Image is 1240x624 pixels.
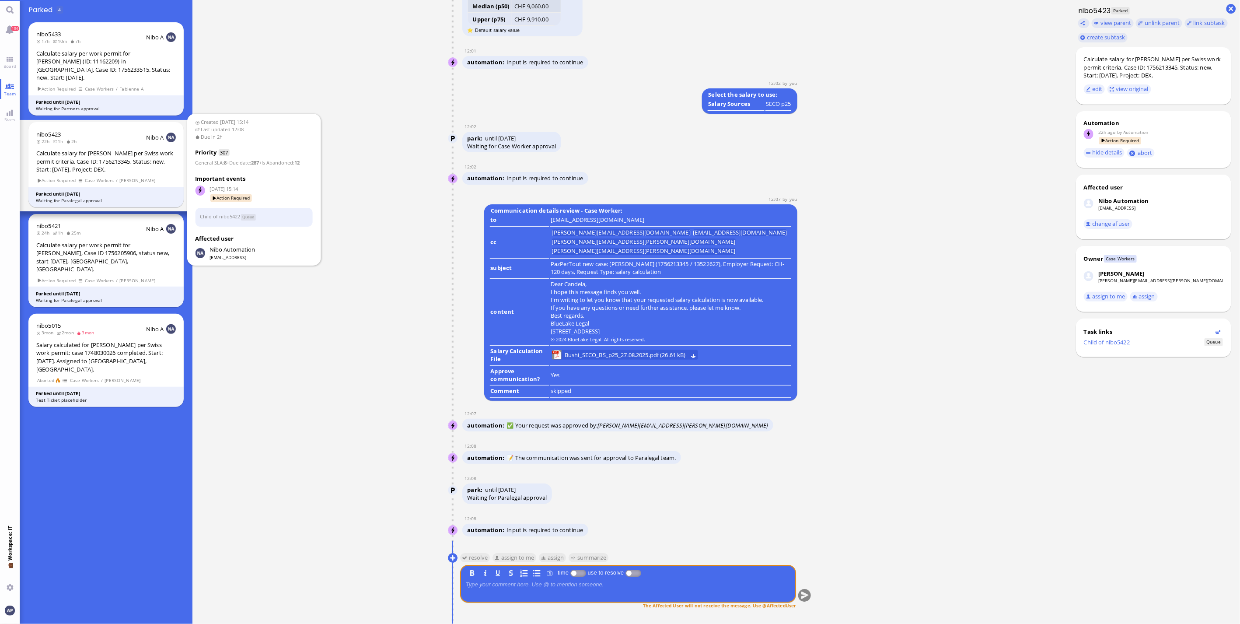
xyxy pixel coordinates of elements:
[36,222,61,230] a: nibo5421
[195,235,313,243] h3: Affected user
[539,553,566,562] button: assign
[465,475,479,481] span: 12:08
[77,330,97,336] span: 3mon
[37,377,54,384] span: Aborted
[1084,338,1130,346] a: Child of nibo5422
[115,85,118,93] span: /
[115,177,118,184] span: /
[166,32,176,42] img: NA
[468,568,477,578] button: B
[490,259,549,279] td: subject
[551,288,791,304] p: I hope this message finds you well. I'm writing to let you know that your requested salary calcul...
[195,248,205,258] img: Nibo Automation
[66,230,84,236] span: 25m
[480,568,490,578] button: I
[101,377,103,384] span: /
[468,27,520,33] small: ⭐ Default salary value
[598,421,768,429] i: [PERSON_NAME][EMAIL_ADDRESS][PERSON_NAME][DOMAIN_NAME]
[493,553,537,562] button: assign to me
[66,138,80,144] span: 2h
[490,367,549,386] td: Approve communication?
[1104,255,1137,263] span: Case Workers
[36,322,61,330] a: nibo5015
[210,186,313,193] span: [DATE] 15:14
[485,486,497,494] span: until
[493,568,503,578] button: U
[119,85,144,93] span: Fabienne A
[693,229,787,236] li: [EMAIL_ADDRESS][DOMAIN_NAME]
[507,421,768,429] span: ✅ Your request was approved by:
[36,30,61,38] a: nibo5433
[551,312,791,335] p: Best regards, BlueLake Legal [STREET_ADDRESS]
[468,134,485,142] span: park
[506,568,516,578] button: S
[507,58,583,66] span: Input is required to continue
[219,149,229,156] span: 307
[766,100,791,108] div: undefined
[468,486,485,494] span: park
[551,371,559,379] span: Yes
[1117,129,1122,135] span: by
[1078,18,1090,28] button: Copy ticket nibo5423 link to clipboard
[84,85,114,93] span: Case Workers
[569,553,609,562] button: summarize
[37,177,76,184] span: Action Required
[36,197,176,204] div: Waiting for Paralegal approval
[36,130,61,138] a: nibo5423
[465,515,479,522] span: 12:08
[490,228,549,259] td: cc
[227,159,259,166] span: :
[473,15,505,23] strong: Upper (p75)
[1078,33,1128,42] button: create subtask
[552,248,736,255] li: [PERSON_NAME][EMAIL_ADDRESS][PERSON_NAME][DOMAIN_NAME]
[70,377,99,384] span: Case Workers
[465,48,479,54] span: 12:01
[2,116,17,123] span: Stats
[1076,6,1111,16] h1: nibo5423
[294,159,300,166] strong: 12
[36,241,176,273] div: Calculate salary per work permit for [PERSON_NAME], Case ID 1756205906, status new, start [DATE],...
[552,350,698,360] lob-view: Bushi_SECO_BS_p25_27.08.2025.pdf (26.61 kB)
[691,352,696,358] button: Download Bushi_SECO_BS_p25_27.08.2025.pdf
[210,254,255,260] span: [EMAIL_ADDRESS]
[195,126,313,133] span: Last updated 12:08
[468,526,507,534] span: automation
[1084,255,1104,263] div: Owner
[56,330,77,336] span: 2mon
[783,80,790,86] span: by
[259,159,262,166] span: +
[84,277,114,284] span: Case Workers
[84,177,114,184] span: Case Workers
[570,569,586,576] p-inputswitch: Log time spent
[507,174,583,182] span: Input is required to continue
[1124,129,1149,135] span: automation@bluelakelegal.com
[7,561,13,581] span: 💼 Workspace: IT
[1194,19,1226,27] span: link subtask
[146,33,164,41] span: Nibo A
[563,350,688,360] a: View Bushi_SECO_BS_p25_27.08.2025.pdf
[708,99,765,111] td: Salary Sources
[789,80,797,86] span: anand.pazhenkottil@bluelakelegal.com
[490,386,549,398] td: Comment
[1107,84,1151,94] button: view original
[490,280,549,346] td: content
[36,191,176,197] div: Parked until [DATE]
[115,277,118,284] span: /
[707,89,779,100] b: Select the salary to use:
[586,569,625,576] label: use to resolve
[36,230,52,236] span: 24h
[551,387,572,395] span: skipped
[769,196,783,202] span: 12:07
[1084,55,1223,80] div: Calculate salary for [PERSON_NAME] per Swiss work permit criteria. Case ID: 1756213345, Status: n...
[556,569,571,576] label: time
[210,245,255,254] span: automation@nibo.ai
[468,58,507,66] span: automation
[146,225,164,233] span: Nibo A
[551,280,791,288] p: Dear Candela,
[262,159,293,166] span: Is Abandoned
[552,350,562,360] img: Bushi_SECO_BS_p25_27.08.2025.pdf
[119,177,156,184] span: [PERSON_NAME]
[1084,84,1105,94] button: edit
